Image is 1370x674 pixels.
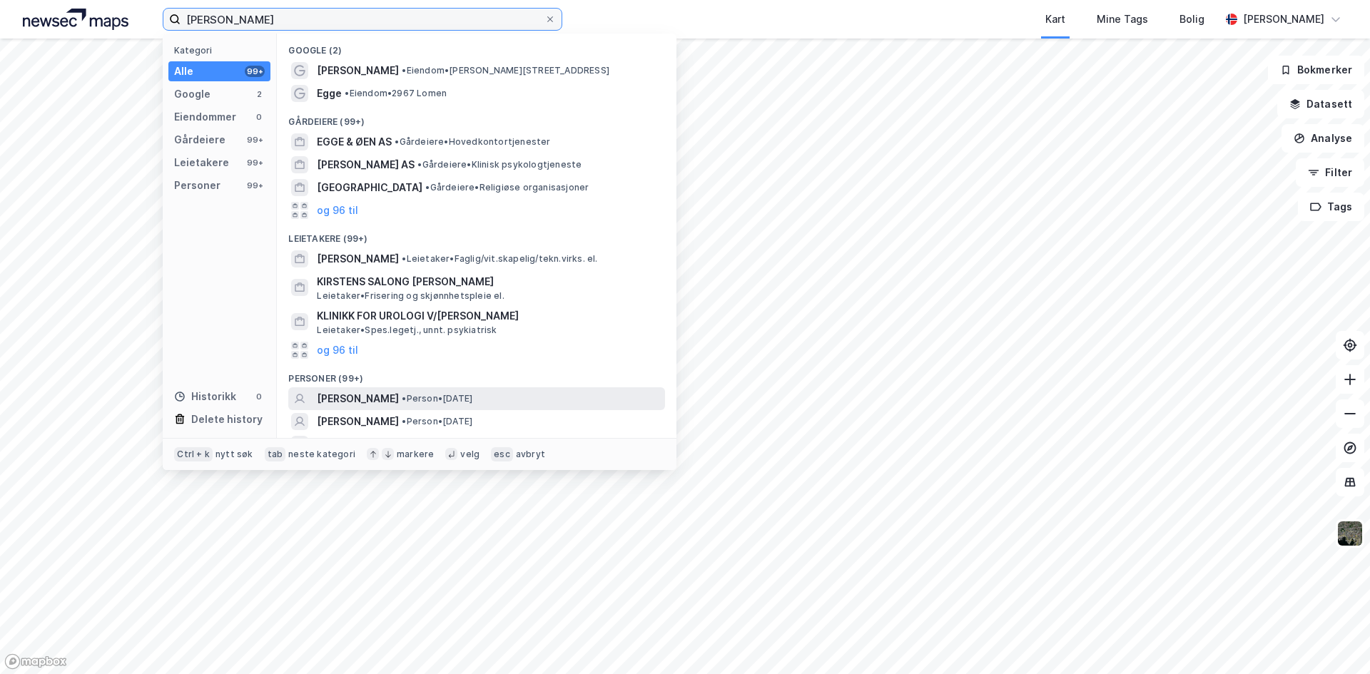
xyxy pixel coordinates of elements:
[253,391,265,402] div: 0
[345,88,447,99] span: Eiendom • 2967 Lomen
[174,131,225,148] div: Gårdeiere
[288,449,355,460] div: neste kategori
[345,88,349,98] span: •
[317,202,358,219] button: og 96 til
[1045,11,1065,28] div: Kart
[1282,124,1364,153] button: Analyse
[181,9,544,30] input: Søk på adresse, matrikkel, gårdeiere, leietakere eller personer
[317,342,358,359] button: og 96 til
[1336,520,1364,547] img: 9k=
[402,393,472,404] span: Person • [DATE]
[317,390,399,407] span: [PERSON_NAME]
[1179,11,1204,28] div: Bolig
[402,416,406,427] span: •
[1296,158,1364,187] button: Filter
[174,63,193,80] div: Alle
[253,88,265,100] div: 2
[1299,606,1370,674] iframe: Chat Widget
[402,416,472,427] span: Person • [DATE]
[174,447,213,461] div: Ctrl + k
[395,136,399,147] span: •
[317,307,659,325] span: KLINIKK FOR UROLOGI V/[PERSON_NAME]
[402,253,406,264] span: •
[402,253,597,265] span: Leietaker • Faglig/vit.skapelig/tekn.virks. el.
[317,273,659,290] span: KIRSTENS SALONG [PERSON_NAME]
[174,45,270,56] div: Kategori
[245,66,265,77] div: 99+
[417,159,582,170] span: Gårdeiere • Klinisk psykologtjeneste
[277,362,676,387] div: Personer (99+)
[460,449,479,460] div: velg
[317,436,399,453] span: [PERSON_NAME]
[1097,11,1148,28] div: Mine Tags
[1243,11,1324,28] div: [PERSON_NAME]
[317,325,497,336] span: Leietaker • Spes.legetj., unnt. psykiatrisk
[174,177,220,194] div: Personer
[395,136,550,148] span: Gårdeiere • Hovedkontortjenester
[245,134,265,145] div: 99+
[253,111,265,123] div: 0
[174,108,236,126] div: Eiendommer
[317,62,399,79] span: [PERSON_NAME]
[174,154,229,171] div: Leietakere
[4,653,67,670] a: Mapbox homepage
[215,449,253,460] div: nytt søk
[245,180,265,191] div: 99+
[317,156,415,173] span: [PERSON_NAME] AS
[402,393,406,404] span: •
[425,182,589,193] span: Gårdeiere • Religiøse organisasjoner
[402,65,609,76] span: Eiendom • [PERSON_NAME][STREET_ADDRESS]
[277,105,676,131] div: Gårdeiere (99+)
[397,449,434,460] div: markere
[277,222,676,247] div: Leietakere (99+)
[317,290,504,302] span: Leietaker • Frisering og skjønnhetspleie el.
[317,85,342,102] span: Egge
[191,411,263,428] div: Delete history
[317,413,399,430] span: [PERSON_NAME]
[317,133,392,150] span: EGGE & ØEN AS
[1298,193,1364,221] button: Tags
[1268,56,1364,84] button: Bokmerker
[417,159,422,170] span: •
[317,250,399,267] span: [PERSON_NAME]
[265,447,286,461] div: tab
[245,157,265,168] div: 99+
[277,34,676,59] div: Google (2)
[491,447,513,461] div: esc
[317,179,422,196] span: [GEOGRAPHIC_DATA]
[23,9,128,30] img: logo.a4113a55bc3d86da70a041830d287a7e.svg
[174,388,236,405] div: Historikk
[402,65,406,76] span: •
[516,449,545,460] div: avbryt
[1277,90,1364,118] button: Datasett
[425,182,430,193] span: •
[174,86,210,103] div: Google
